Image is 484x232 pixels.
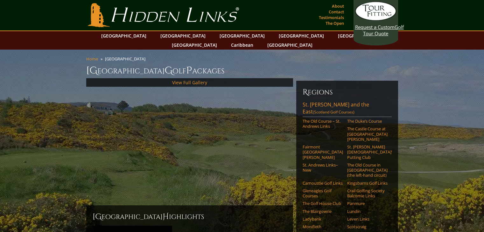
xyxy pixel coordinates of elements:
a: Monifieth [303,224,343,229]
span: G [165,64,172,77]
a: St. [PERSON_NAME] and the East(Scotland Golf Courses) [303,101,392,117]
a: Leven Links [347,216,388,222]
a: [GEOGRAPHIC_DATA] [335,31,386,40]
a: Lundin [347,209,388,214]
a: [GEOGRAPHIC_DATA] [216,31,268,40]
a: Scotscraig [347,224,388,229]
a: St. [PERSON_NAME] [DEMOGRAPHIC_DATA]’ Putting Club [347,144,388,160]
a: Home [86,56,98,62]
span: P [186,64,192,77]
a: View Full Gallery [172,79,207,85]
a: The Golf House Club [303,201,343,206]
a: The Old Course in [GEOGRAPHIC_DATA] (the left-hand circuit) [347,162,388,178]
a: Ladybank [303,216,343,222]
a: Kingsbarns Golf Links [347,181,388,186]
a: Gleneagles Golf Courses [303,188,343,199]
a: [GEOGRAPHIC_DATA] [157,31,209,40]
a: Contact [327,7,346,16]
span: Request a Custom [355,24,395,30]
a: [GEOGRAPHIC_DATA] [98,31,150,40]
h1: [GEOGRAPHIC_DATA] olf ackages [86,64,398,77]
li: [GEOGRAPHIC_DATA] [105,56,148,62]
span: (Scotland Golf Courses) [313,109,354,115]
h6: Regions [303,87,392,97]
a: About [330,2,346,10]
a: Crail Golfing Society Balcomie Links [347,188,388,199]
span: H [163,212,169,222]
a: [GEOGRAPHIC_DATA] [264,40,316,50]
a: Request a CustomGolf Tour Quote [355,2,396,37]
a: [GEOGRAPHIC_DATA] [276,31,327,40]
a: Fairmont [GEOGRAPHIC_DATA][PERSON_NAME] [303,144,343,160]
a: Panmure [347,201,388,206]
a: The Open [324,19,346,28]
a: The Duke’s Course [347,119,388,124]
a: St. Andrews Links–New [303,162,343,173]
a: The Castle Course at [GEOGRAPHIC_DATA][PERSON_NAME] [347,126,388,142]
h2: [GEOGRAPHIC_DATA] ighlights [93,212,287,222]
a: [GEOGRAPHIC_DATA] [169,40,220,50]
a: Testimonials [317,13,346,22]
a: The Blairgowrie [303,209,343,214]
a: The Old Course – St. Andrews Links [303,119,343,129]
a: Caribbean [228,40,256,50]
a: Carnoustie Golf Links [303,181,343,186]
